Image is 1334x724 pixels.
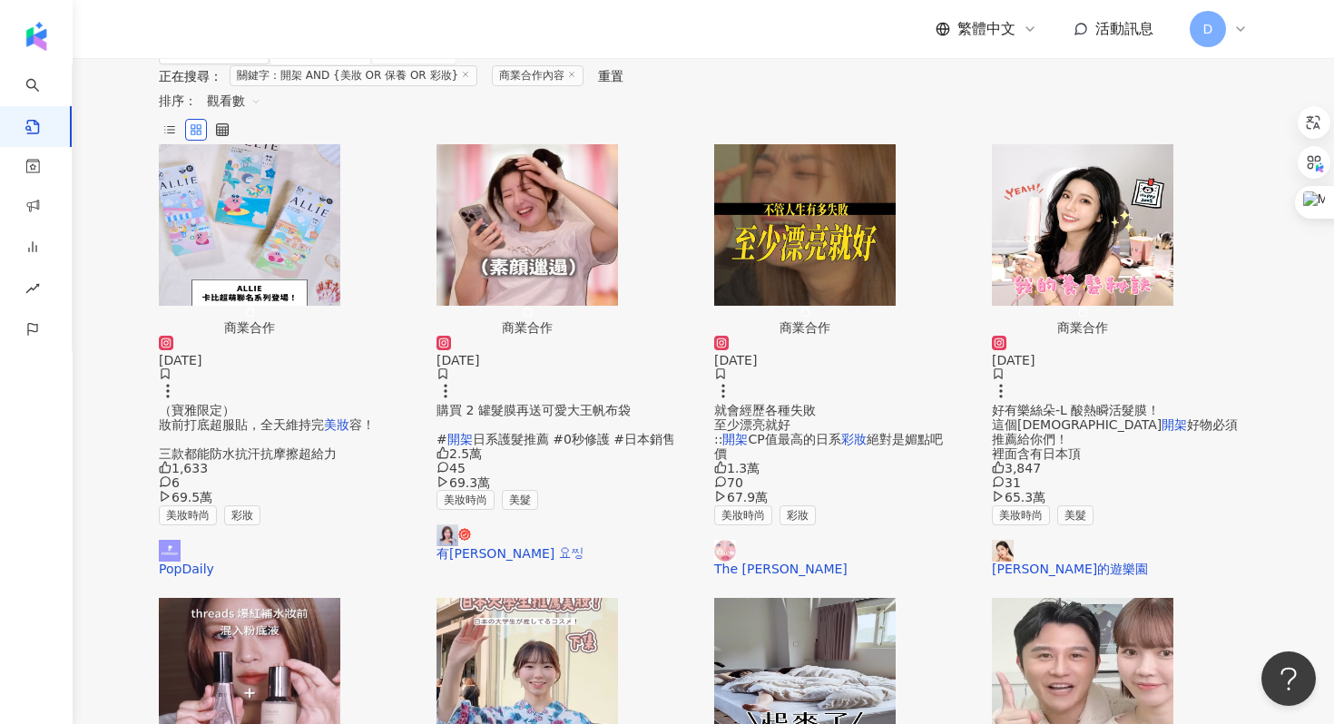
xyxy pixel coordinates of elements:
img: post-image [159,144,340,306]
button: 商業合作 [992,144,1173,335]
div: 69.3萬 [436,475,692,490]
div: 70 [714,475,970,490]
span: 彩妝 [224,505,260,525]
div: 1.3萬 [714,461,970,475]
span: 活動訊息 [1095,20,1153,37]
span: （寶雅限定） 妝前打底超服貼，全天維持完 [159,403,324,432]
img: post-image [992,144,1173,306]
div: 67.9萬 [714,490,970,504]
span: 繁體中文 [957,19,1015,39]
span: 彩妝 [780,505,816,525]
div: 商業合作 [436,320,618,335]
div: [DATE] [159,353,415,367]
span: 商業合作內容 [492,65,584,86]
div: [DATE] [992,353,1248,367]
span: 正在搜尋 ： [159,69,222,83]
button: 商業合作 [714,144,896,335]
span: 日系護髮推薦 #0秒修護 #日本銷售 [473,432,675,446]
span: 好有樂絲朵-L 酸熱瞬活髮膜！ 這個[DEMOGRAPHIC_DATA] [992,403,1162,432]
a: search [25,65,62,136]
a: KOL AvatarThe [PERSON_NAME] [714,540,970,576]
iframe: Help Scout Beacon - Open [1261,651,1316,706]
button: 商業合作 [436,144,618,335]
div: 排序： [159,86,1248,115]
div: 1,633 [159,461,415,475]
img: post-image [436,144,618,306]
span: 觀看數 [207,86,261,115]
img: KOL Avatar [714,540,736,562]
a: KOL Avatar[PERSON_NAME]的遊樂園 [992,540,1248,576]
a: KOL AvatarPopDaily [159,540,415,576]
div: 2.5萬 [436,446,692,461]
button: 商業合作 [159,144,340,335]
span: 美妝時尚 [436,490,495,510]
img: KOL Avatar [992,540,1014,562]
span: 美妝時尚 [992,505,1050,525]
mark: 美妝 [324,417,349,432]
span: 關鍵字：開架 AND {美妝 OR 保養 OR 彩妝} [230,65,477,86]
img: KOL Avatar [159,540,181,562]
mark: 彩妝 [841,432,867,446]
span: 美妝時尚 [714,505,772,525]
div: 商業合作 [159,320,340,335]
div: [DATE] [436,353,692,367]
mark: 開架 [447,432,473,446]
a: KOL Avatar有[PERSON_NAME] 요찡 [436,524,692,561]
img: KOL Avatar [436,524,458,546]
span: 美髮 [1057,505,1094,525]
mark: 開架 [722,432,748,446]
div: 45 [436,461,692,475]
div: 3,847 [992,461,1248,475]
img: logo icon [22,22,51,51]
div: 69.5萬 [159,490,415,504]
span: 就會經歷各種失敗 至少漂亮就好 :: [714,403,816,446]
div: [DATE] [714,353,970,367]
div: 重置 [598,69,623,83]
span: 購買 2 罐髮膜再送可愛大王帆布袋 # [436,403,631,446]
img: post-image [714,144,896,306]
span: 美髮 [502,490,538,510]
span: 絕對是媚點吧 價 [714,432,943,461]
span: 好物必須推薦給你們！ 裡面含有日本頂 [992,417,1238,461]
div: 商業合作 [714,320,896,335]
div: 65.3萬 [992,490,1248,504]
div: 商業合作 [992,320,1173,335]
span: rise [25,270,40,311]
span: CP值最高的日系 [748,432,840,446]
span: D [1203,19,1213,39]
div: 31 [992,475,1248,490]
mark: 開架 [1162,417,1187,432]
span: 美妝時尚 [159,505,217,525]
div: 6 [159,475,415,490]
